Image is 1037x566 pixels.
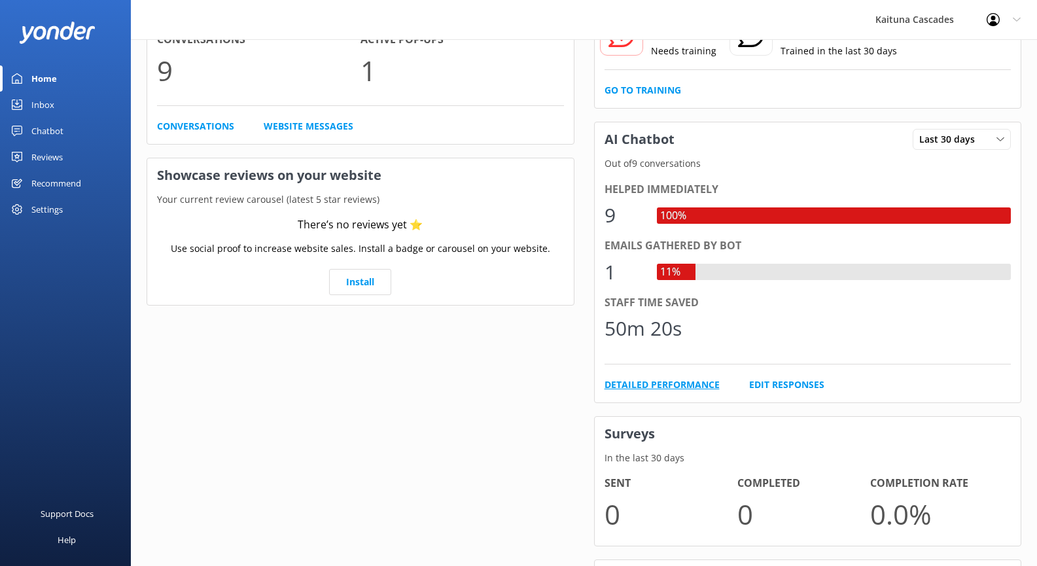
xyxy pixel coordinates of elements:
[157,31,360,48] h4: Conversations
[605,181,1011,198] div: Helped immediately
[329,269,391,295] a: Install
[31,196,63,222] div: Settings
[781,44,897,58] p: Trained in the last 30 days
[31,170,81,196] div: Recommend
[147,192,574,207] p: Your current review carousel (latest 5 star reviews)
[605,83,681,97] a: Go to Training
[360,48,564,92] p: 1
[595,122,684,156] h3: AI Chatbot
[605,200,644,231] div: 9
[31,65,57,92] div: Home
[147,158,574,192] h3: Showcase reviews on your website
[870,475,1003,492] h4: Completion Rate
[31,118,63,144] div: Chatbot
[870,492,1003,536] p: 0.0 %
[595,417,1021,451] h3: Surveys
[41,501,94,527] div: Support Docs
[749,378,824,392] a: Edit Responses
[605,492,737,536] p: 0
[657,264,684,281] div: 11%
[737,475,870,492] h4: Completed
[605,313,682,344] div: 50m 20s
[171,241,550,256] p: Use social proof to increase website sales. Install a badge or carousel on your website.
[31,92,54,118] div: Inbox
[657,207,690,224] div: 100%
[264,119,353,133] a: Website Messages
[605,475,737,492] h4: Sent
[298,217,423,234] div: There’s no reviews yet ⭐
[605,294,1011,311] div: Staff time saved
[31,144,63,170] div: Reviews
[605,238,1011,255] div: Emails gathered by bot
[595,156,1021,171] p: Out of 9 conversations
[157,48,360,92] p: 9
[651,44,716,58] p: Needs training
[595,451,1021,465] p: In the last 30 days
[20,22,95,43] img: yonder-white-logo.png
[605,378,720,392] a: Detailed Performance
[737,492,870,536] p: 0
[157,119,234,133] a: Conversations
[360,31,564,48] h4: Active Pop-ups
[605,256,644,288] div: 1
[58,527,76,553] div: Help
[919,132,983,147] span: Last 30 days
